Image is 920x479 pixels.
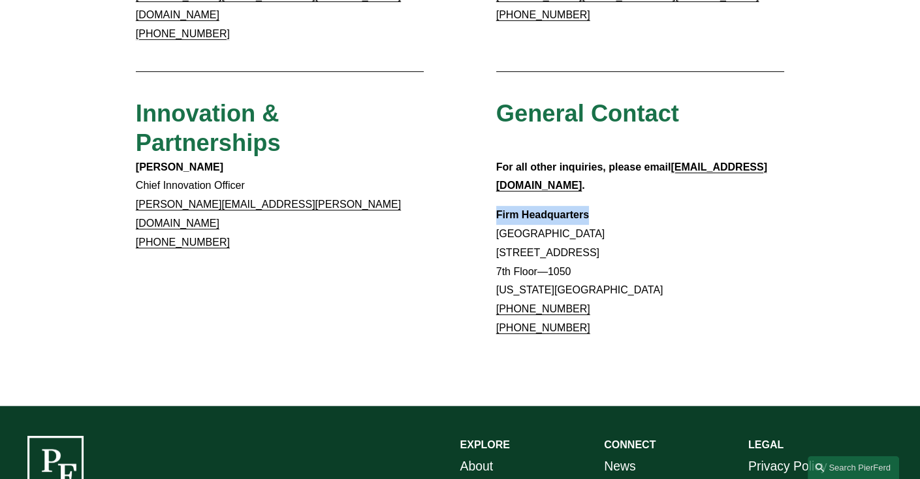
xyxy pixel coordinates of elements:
strong: Firm Headquarters [496,209,589,220]
a: [EMAIL_ADDRESS][DOMAIN_NAME] [496,161,767,191]
a: Privacy Policy [748,455,827,478]
a: [PHONE_NUMBER] [496,303,590,314]
p: [GEOGRAPHIC_DATA] [STREET_ADDRESS] 7th Floor—1050 [US_STATE][GEOGRAPHIC_DATA] [496,206,785,338]
strong: [PERSON_NAME] [136,161,223,173]
p: Chief Innovation Officer [136,158,424,252]
a: [PHONE_NUMBER] [496,322,590,333]
strong: . [582,180,584,191]
span: Innovation & Partnerships [136,100,286,156]
a: [PHONE_NUMBER] [496,9,590,20]
strong: CONNECT [604,439,656,450]
a: [PHONE_NUMBER] [136,28,230,39]
a: About [460,455,494,478]
a: News [604,455,635,478]
span: General Contact [496,100,679,127]
strong: EXPLORE [460,439,510,450]
strong: For all other inquiries, please email [496,161,671,173]
a: Search this site [808,456,899,479]
a: [PHONE_NUMBER] [136,237,230,248]
a: [PERSON_NAME][EMAIL_ADDRESS][PERSON_NAME][DOMAIN_NAME] [136,199,401,229]
strong: LEGAL [748,439,784,450]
